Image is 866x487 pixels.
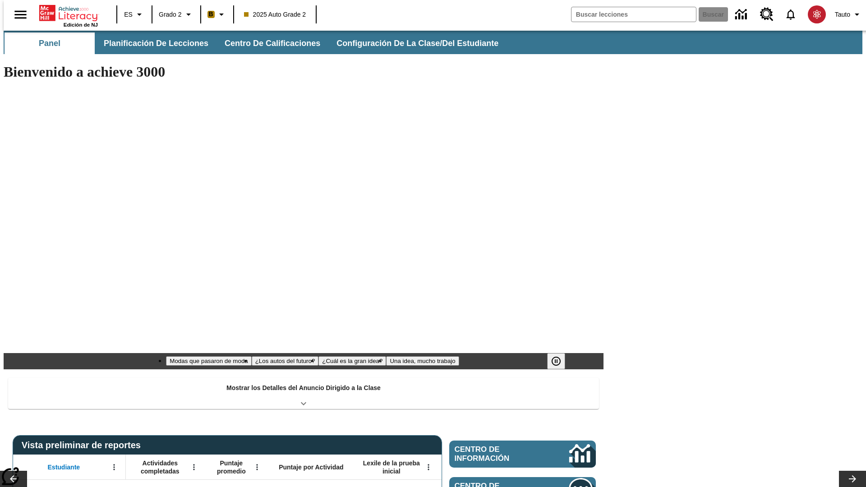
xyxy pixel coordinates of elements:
span: Lexile de la prueba inicial [359,459,424,475]
div: Mostrar los Detalles del Anuncio Dirigido a la Clase [8,378,599,409]
a: Notificaciones [779,3,802,26]
h1: Bienvenido a achieve 3000 [4,64,603,80]
img: avatar image [808,5,826,23]
span: Panel [39,38,60,49]
span: Centro de información [455,445,539,463]
a: Portada [39,4,98,22]
span: Vista preliminar de reportes [22,440,145,450]
button: Panel [5,32,95,54]
button: Perfil/Configuración [831,6,866,23]
span: Grado 2 [159,10,182,19]
button: Diapositiva 4 Una idea, mucho trabajo [386,356,459,366]
a: Centro de información [730,2,755,27]
span: B [209,9,213,20]
a: Centro de recursos, Se abrirá en una pestaña nueva. [755,2,779,27]
div: Subbarra de navegación [4,31,862,54]
span: Estudiante [48,463,80,471]
span: Actividades completadas [130,459,190,475]
button: Abrir menú [107,460,121,474]
button: Diapositiva 1 Modas que pasaron de moda [166,356,251,366]
button: Abrir menú [250,460,264,474]
input: Buscar campo [571,7,696,22]
button: Grado: Grado 2, Elige un grado [155,6,198,23]
span: Configuración de la clase/del estudiante [336,38,498,49]
a: Centro de información [449,441,596,468]
span: Tauto [835,10,850,19]
span: Edición de NJ [64,22,98,28]
button: Carrusel de lecciones, seguir [839,471,866,487]
p: Mostrar los Detalles del Anuncio Dirigido a la Clase [226,383,381,393]
div: Subbarra de navegación [4,32,507,54]
button: Diapositiva 3 ¿Cuál es la gran idea? [318,356,386,366]
button: Abrir el menú lateral [7,1,34,28]
span: Puntaje por Actividad [279,463,343,471]
button: Abrir menú [187,460,201,474]
span: ES [124,10,133,19]
button: Diapositiva 2 ¿Los autos del futuro? [252,356,319,366]
span: Puntaje promedio [210,459,253,475]
button: Pausar [547,353,565,369]
span: 2025 Auto Grade 2 [244,10,306,19]
button: Escoja un nuevo avatar [802,3,831,26]
button: Boost El color de la clase es anaranjado claro. Cambiar el color de la clase. [204,6,230,23]
button: Centro de calificaciones [217,32,327,54]
div: Pausar [547,353,574,369]
span: Centro de calificaciones [225,38,320,49]
div: Portada [39,3,98,28]
span: Planificación de lecciones [104,38,208,49]
button: Planificación de lecciones [97,32,216,54]
button: Lenguaje: ES, Selecciona un idioma [120,6,149,23]
button: Configuración de la clase/del estudiante [329,32,506,54]
button: Abrir menú [422,460,435,474]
